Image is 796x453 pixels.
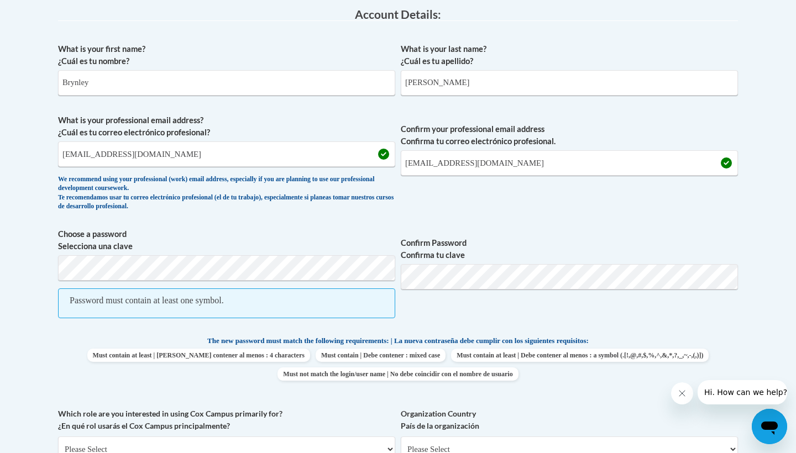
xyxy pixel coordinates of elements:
span: Must not match the login/user name | No debe coincidir con el nombre de usuario [277,367,518,381]
label: What is your first name? ¿Cuál es tu nombre? [58,43,395,67]
label: Choose a password Selecciona una clave [58,228,395,252]
div: Password must contain at least one symbol. [70,294,224,307]
label: Organization Country País de la organización [401,408,738,432]
span: Must contain at least | Debe contener al menos : a symbol (.[!,@,#,$,%,^,&,*,?,_,~,-,(,)]) [451,349,709,362]
label: Confirm your professional email address Confirma tu correo electrónico profesional. [401,123,738,148]
span: The new password must match the following requirements: | La nueva contraseña debe cumplir con lo... [207,336,589,346]
input: Metadata input [58,70,395,96]
input: Required [401,150,738,176]
label: Confirm Password Confirma tu clave [401,237,738,261]
label: What is your professional email address? ¿Cuál es tu correo electrónico profesional? [58,114,395,139]
input: Metadata input [58,141,395,167]
span: Must contain at least | [PERSON_NAME] contener al menos : 4 characters [87,349,310,362]
div: We recommend using your professional (work) email address, especially if you are planning to use ... [58,175,395,212]
iframe: Button to launch messaging window [752,409,787,444]
label: What is your last name? ¿Cuál es tu apellido? [401,43,738,67]
label: Which role are you interested in using Cox Campus primarily for? ¿En qué rol usarás el Cox Campus... [58,408,395,432]
iframe: Close message [671,382,693,404]
iframe: Message from company [698,380,787,404]
input: Metadata input [401,70,738,96]
span: Account Details: [355,7,441,21]
span: Must contain | Debe contener : mixed case [316,349,446,362]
